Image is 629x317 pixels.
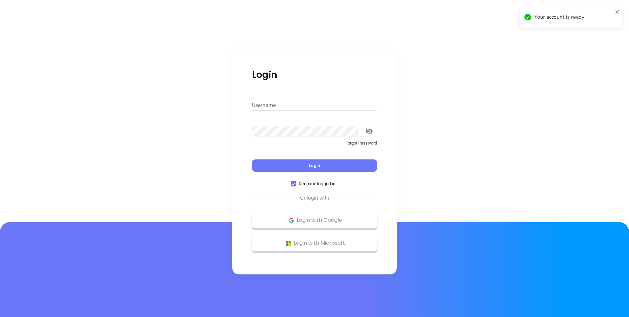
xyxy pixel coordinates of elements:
[534,13,613,21] div: Your account is ready
[252,212,377,228] button: Google Logo Login with Google
[252,140,377,147] p: Forgot Password
[297,194,333,202] span: Or login with
[361,123,377,139] button: toggle password visibility
[252,69,377,81] p: Login
[309,163,320,168] span: Login
[252,235,377,251] button: Microsoft Logo Login with Microsoft
[287,216,295,224] img: Google Logo
[296,180,338,187] span: Keep me logged in
[255,238,374,248] p: Login with Microsoft
[252,159,377,172] button: Login
[284,239,292,247] img: Microsoft Logo
[255,215,374,225] p: Login with Google
[252,140,377,152] a: Forgot Password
